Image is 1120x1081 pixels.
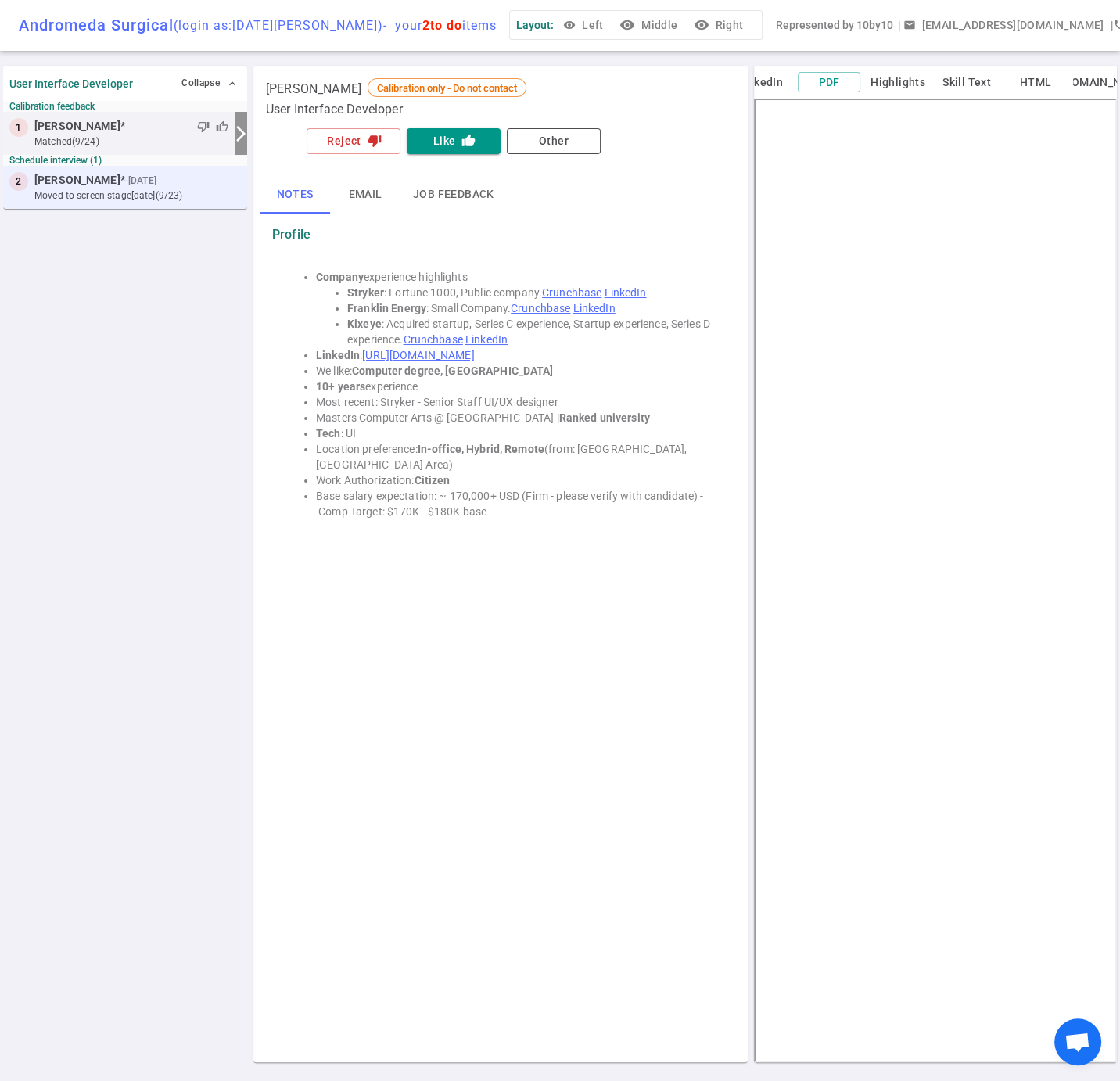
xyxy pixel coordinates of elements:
button: Open a message box [899,11,1110,40]
button: Notes [260,176,330,214]
li: Masters Computer Arts @ [GEOGRAPHIC_DATA] | [316,410,716,426]
button: Email [330,176,400,214]
small: moved to Screen stage [DATE] (9/23) [34,189,241,203]
i: thumb_up [461,134,476,148]
li: experience [316,379,716,394]
span: Layout: [516,19,554,31]
button: Skill Text [935,73,998,92]
b: Company [316,271,364,283]
a: LinkedIn [604,286,646,299]
li: : Small Company. [347,300,716,316]
button: Highlights [867,73,929,92]
button: Left [560,11,610,40]
span: [PERSON_NAME] [34,172,120,189]
b: In-office, Hybrid, Remote [418,443,544,455]
small: matched (9/24) [34,135,228,149]
b: Stryker [347,286,384,299]
b: Kixeye [347,318,382,330]
span: email [903,19,915,31]
div: basic tabs example [260,176,741,214]
a: Crunchbase [542,286,601,299]
button: Rejectthumb_down [307,128,400,154]
b: Computer degree, [GEOGRAPHIC_DATA] [352,365,553,377]
i: visibility [619,17,635,33]
strong: Profile [272,227,311,242]
b: Citizen [415,474,451,487]
span: Calibration only - Do not contact [372,82,522,94]
a: Crunchbase [403,333,462,346]
button: visibilityRight [690,11,749,40]
span: (login as: [DATE][PERSON_NAME] ) [174,18,383,33]
li: Work Authorization: [316,472,716,488]
li: We like: [316,363,716,379]
small: Schedule interview (1) [9,155,241,166]
a: Crunchbase [511,302,570,314]
button: LinkedIn [729,73,792,92]
span: 2 to do [422,18,462,33]
small: Calibration feedback [9,101,241,112]
li: : Acquired startup, Series C experience, Startup experience, Series D experience. [347,316,716,347]
b: 10+ years [316,380,365,393]
div: 1 [9,118,28,137]
strong: User Interface Developer [9,77,133,90]
span: thumb_up [216,120,228,133]
span: visibility [563,19,576,31]
i: visibility [693,17,709,33]
li: Most recent: Stryker - Senior Staff UI/UX designer [316,394,716,410]
li: Base salary expectation: ~ 170,000+ USD (Firm - please verify with candidate) - Comp Target: $170... [316,488,716,519]
div: Open chat [1054,1018,1101,1065]
b: Tech [316,427,341,440]
span: [PERSON_NAME] [34,118,120,135]
span: User Interface Developer [266,102,403,117]
button: Job feedback [400,176,507,214]
b: LinkedIn [316,349,360,361]
div: 2 [9,172,28,191]
a: [URL][DOMAIN_NAME] [362,349,474,361]
i: arrow_forward_ios [232,124,250,143]
button: Likethumb_up [407,128,501,154]
button: HTML [1004,73,1067,92]
li: Location preference: (from: [GEOGRAPHIC_DATA], [GEOGRAPHIC_DATA] Area) [316,441,716,472]
button: Collapse [178,72,241,95]
span: [PERSON_NAME] [266,81,361,97]
li: : [316,347,716,363]
iframe: candidate_document_preview__iframe [754,99,1117,1062]
b: Franklin Energy [347,302,426,314]
li: : Fortune 1000, Public company. [347,285,716,300]
i: thumb_down [368,134,382,148]
span: expand_less [226,77,239,90]
span: - your items [383,18,497,33]
div: Andromeda Surgical [19,16,497,34]
button: visibilityMiddle [616,11,684,40]
li: : UI [316,426,716,441]
a: LinkedIn [465,333,508,346]
span: thumb_down [197,120,210,133]
a: LinkedIn [573,302,616,314]
b: Ranked university [559,411,650,424]
small: - [DATE] [125,174,156,188]
button: PDF [798,72,860,93]
button: Other [507,128,601,154]
span: experience highlights [316,271,468,283]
